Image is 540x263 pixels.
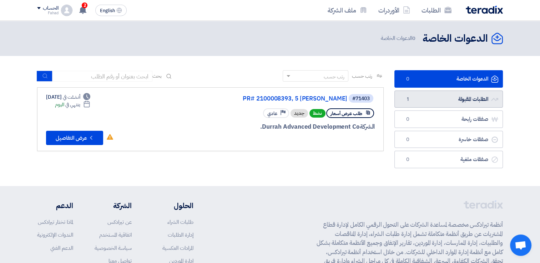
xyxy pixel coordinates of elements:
a: صفقات رابحة0 [394,110,503,128]
span: رتب حسب [352,72,372,80]
span: طلب عرض أسعار [330,110,362,117]
a: PR# 2100008393, 5 [PERSON_NAME] [205,96,347,102]
button: عرض التفاصيل [46,131,103,145]
div: الحساب [43,5,58,11]
span: 0 [403,136,412,143]
div: جديد [291,109,308,118]
a: عن تيرادكس [107,218,132,226]
div: Open chat [510,234,531,256]
li: الشركة [95,200,132,211]
a: الطلبات [416,2,457,19]
img: profile_test.png [61,5,72,16]
div: رتب حسب [324,73,344,81]
a: الندوات الإلكترونية [37,231,73,239]
a: طلبات الشراء [167,218,193,226]
a: إدارة الطلبات [168,231,193,239]
h2: الدعوات الخاصة [423,32,488,46]
a: الدعوات الخاصة0 [394,70,503,88]
li: الدعم [37,200,73,211]
div: #71403 [352,96,370,101]
li: الحلول [153,200,193,211]
a: اتفاقية المستخدم [99,231,132,239]
button: English [95,5,127,16]
span: 0 [403,156,412,163]
span: نشط [309,109,325,118]
span: الشركة [360,122,375,131]
span: 2 [82,2,87,8]
span: الدعوات الخاصة [380,34,417,42]
div: [DATE] [46,93,90,101]
span: بحث [152,72,162,80]
input: ابحث بعنوان أو رقم الطلب [52,71,152,82]
a: لماذا تختار تيرادكس [38,218,73,226]
span: 0 [412,34,415,42]
a: الطلبات المقبولة1 [394,91,503,108]
div: اليوم [55,101,90,108]
a: صفقات خاسرة0 [394,131,503,148]
span: عادي [267,110,277,117]
span: 1 [403,96,412,103]
a: المزادات العكسية [162,244,193,252]
div: Durrah Advanced Development Co. [203,122,375,131]
span: 0 [403,76,412,83]
a: الأوردرات [373,2,416,19]
span: 0 [403,116,412,123]
a: ملف الشركة [322,2,373,19]
a: الدعم الفني [50,244,73,252]
a: سياسة الخصوصية [95,244,132,252]
span: ينتهي في [65,101,80,108]
span: English [100,8,115,13]
div: Fahad [37,11,58,15]
span: أنشئت في [63,93,80,101]
img: Teradix logo [466,6,503,14]
a: صفقات ملغية0 [394,151,503,168]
